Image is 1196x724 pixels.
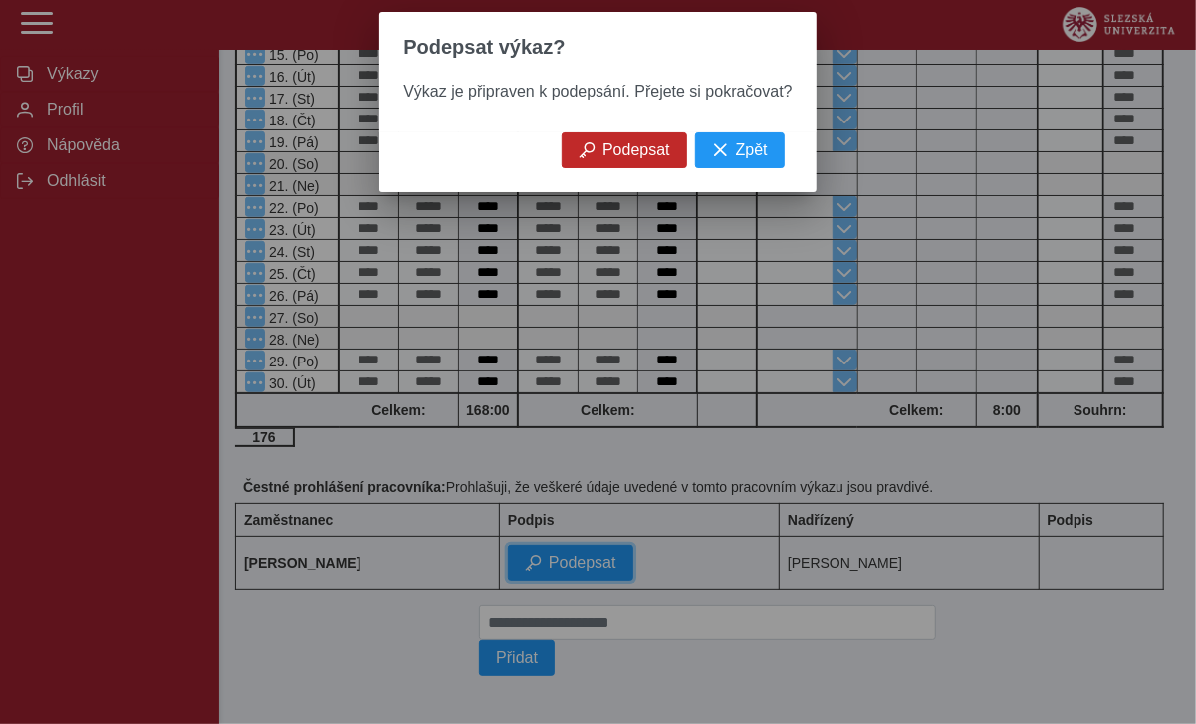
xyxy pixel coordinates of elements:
[695,132,785,168] button: Zpět
[403,83,792,100] span: Výkaz je připraven k podepsání. Přejete si pokračovat?
[403,36,565,59] span: Podepsat výkaz?
[562,132,687,168] button: Podepsat
[602,141,670,159] span: Podepsat
[736,141,768,159] span: Zpět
